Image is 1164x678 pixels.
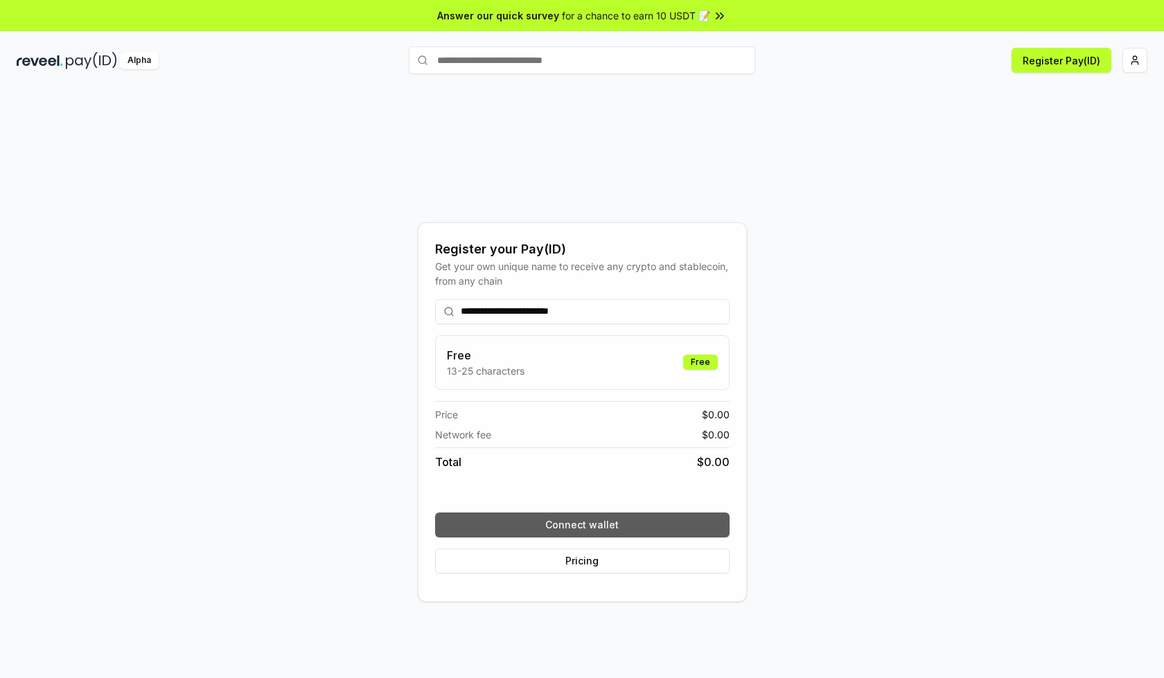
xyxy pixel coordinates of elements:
img: pay_id [66,52,117,69]
img: reveel_dark [17,52,63,69]
p: 13-25 characters [447,364,524,378]
span: for a chance to earn 10 USDT 📝 [562,8,710,23]
span: $ 0.00 [697,454,730,470]
div: Alpha [120,52,159,69]
span: $ 0.00 [702,407,730,422]
button: Pricing [435,548,730,573]
div: Free [683,355,718,370]
button: Connect wallet [435,512,730,537]
span: Network fee [435,427,491,442]
div: Register your Pay(ID) [435,240,730,259]
button: Register Pay(ID) [1012,48,1111,73]
span: Price [435,407,458,422]
div: Get your own unique name to receive any crypto and stablecoin, from any chain [435,259,730,288]
span: Total [435,454,461,470]
span: $ 0.00 [702,427,730,442]
span: Answer our quick survey [437,8,559,23]
h3: Free [447,347,524,364]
